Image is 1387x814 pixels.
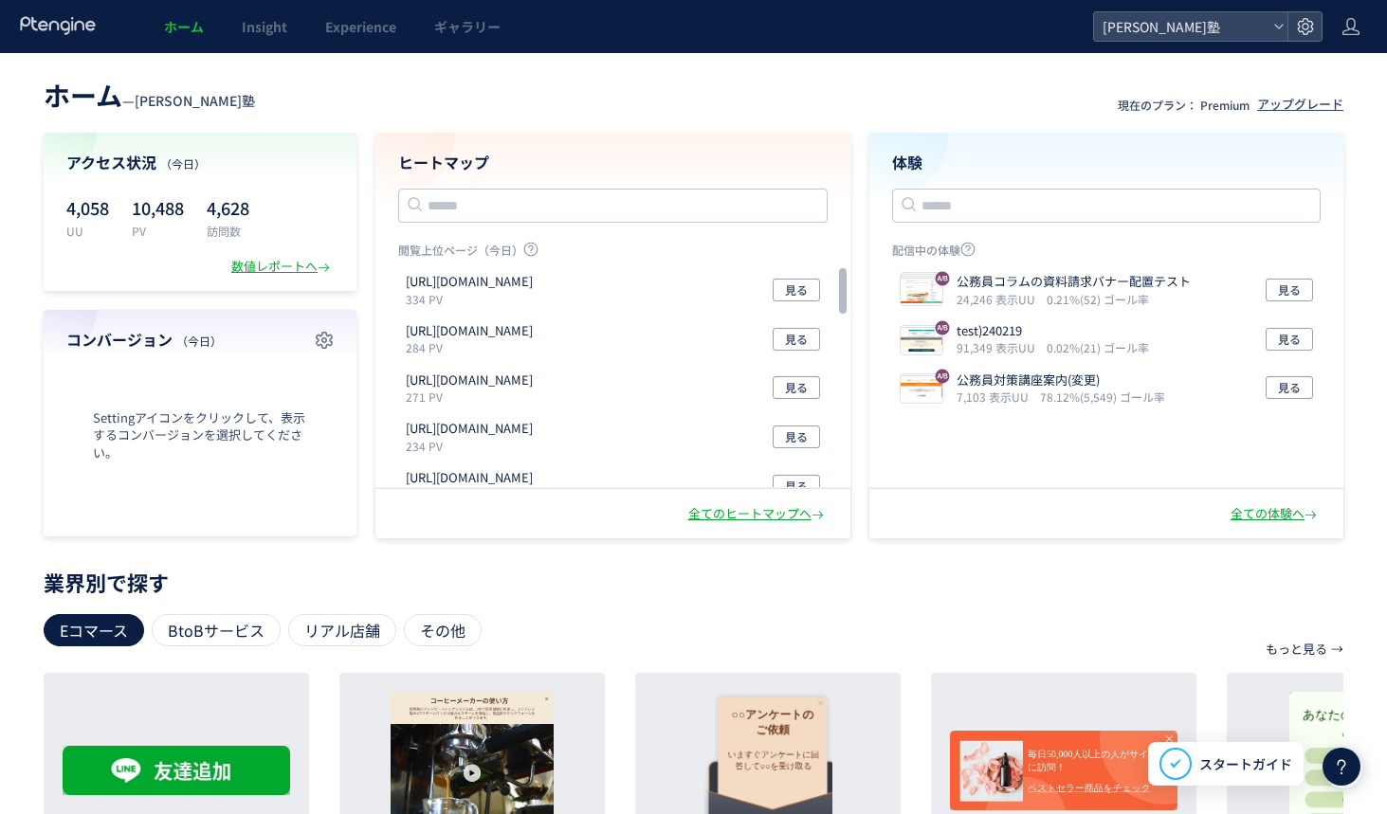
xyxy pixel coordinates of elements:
span: [PERSON_NAME]塾 [1097,12,1266,41]
span: スタートガイド [1199,754,1292,774]
div: BtoBサービス [152,614,281,646]
i: 0.21%(52) ゴール率 [1047,291,1149,307]
span: 見る [785,425,808,448]
p: もっと見る [1266,633,1327,665]
h4: アクセス状況 [66,152,334,173]
i: 0.02%(21) ゴール率 [1047,339,1149,355]
span: 見る [1278,279,1301,301]
div: その他 [404,614,482,646]
p: 10,488 [132,192,184,223]
span: （今日） [176,333,222,349]
p: 現在のプラン： Premium [1118,97,1250,113]
div: — [44,76,255,114]
button: 見る [1266,279,1313,301]
p: 271 PV [406,389,540,405]
h4: 体験 [892,152,1322,173]
p: 業界別で探す [44,576,1343,588]
p: PV [132,223,184,239]
span: Insight [242,17,287,36]
p: https://itojuku.co.jp/shiken/shihoshoshi/index.html [406,273,533,291]
i: 7,103 表示UU [957,389,1036,405]
p: → [1331,633,1343,665]
p: 4,628 [207,192,249,223]
p: UU [66,223,109,239]
h4: コンバージョン [66,329,334,351]
div: アップグレード [1257,96,1343,114]
button: 見る [773,376,820,399]
p: https://itojuku.co.jp/shiken/shihou/kouza/nyumon/index.html [406,322,533,340]
p: 配信中の体験 [892,242,1322,265]
p: 訪問数 [207,223,249,239]
div: Eコマース [44,614,144,646]
span: 見る [785,279,808,301]
p: 公務員対策講座案内(変更) [957,371,1158,389]
p: 閲覧上位ページ（今日） [398,242,828,265]
p: https://itojuku.co.jp/shiken/shihoshoshi/kouza/nyumon/index.html [406,420,533,438]
h4: ヒートマップ [398,152,828,173]
span: Settingアイコンをクリックして、表示するコンバージョンを選択してください。 [66,409,334,462]
div: 全てのヒートマップへ [688,505,828,523]
img: 497df3f84ae548abe0fab360a30216e31739237514747.jpeg [901,279,942,305]
p: 4,058 [66,192,109,223]
p: test)240219 [957,322,1141,340]
img: 6c84dd93a7dd569e0bd538650c4e8c701708393281779.jpeg [901,376,942,403]
button: 見る [773,279,820,301]
p: 234 PV [406,438,540,454]
div: 全ての体験へ [1231,505,1321,523]
button: 見る [1266,376,1313,399]
span: 見る [1278,376,1301,399]
span: 見る [1278,328,1301,351]
span: 見る [785,376,808,399]
span: Experience [325,17,396,36]
p: 194 PV [406,487,540,503]
span: ホーム [164,17,204,36]
p: 284 PV [406,339,540,355]
button: 見る [773,425,820,448]
i: 24,246 表示UU [957,291,1043,307]
button: 見る [773,328,820,351]
p: 公務員コラムの資料請求バナー配置テスト [957,273,1191,291]
span: 見る [785,328,808,351]
span: （今日） [160,155,206,172]
i: 91,349 表示UU [957,339,1043,355]
img: 9306c7ef4efe250a567c274770da75331732529671109.jpeg [901,328,942,354]
p: https://itojuku.co.jp/shiken/shihou/index.html [406,469,533,487]
div: リアル店舗 [288,614,396,646]
span: ギャラリー [434,17,501,36]
div: 数値レポートへ [231,258,334,276]
p: https://itojuku.co.jp/shiken/gyosei/index.html [406,371,533,389]
p: 334 PV [406,291,540,307]
span: [PERSON_NAME]塾 [135,91,255,110]
button: 見る [773,475,820,497]
span: ホーム [44,76,122,114]
button: 見る [1266,328,1313,351]
span: 見る [785,475,808,497]
i: 78.12%(5,549) ゴール率 [1040,389,1165,405]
